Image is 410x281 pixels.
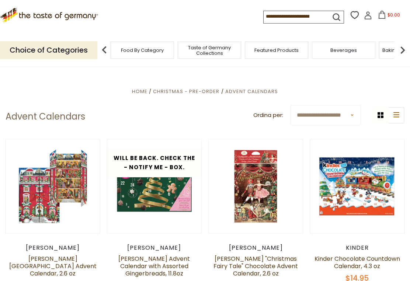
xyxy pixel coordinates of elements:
[208,244,303,252] div: [PERSON_NAME]
[395,43,410,57] img: next arrow
[6,244,100,252] div: [PERSON_NAME]
[310,244,404,252] div: Kinder
[107,139,201,233] img: Wicklein Advent Calendar Assorted Gingerbread
[225,88,278,95] a: Advent Calendars
[6,111,85,122] h1: Advent Calendars
[209,139,303,233] img: Heidel Christmas Fairy Tale Chocolate Advent Calendar
[253,111,283,120] label: Ordina per:
[9,255,97,278] a: [PERSON_NAME][GEOGRAPHIC_DATA] Advent Calendar, 2.6 oz
[388,12,400,18] span: $0.00
[213,255,298,278] a: [PERSON_NAME] "Christmas Fairy Tale" Chocolate Advent Calendar, 2.6 oz
[310,139,404,233] img: Kinder Chocolate Countdown Calendar
[114,154,195,171] span: Will be back. Check the - Notify Me - Box.
[315,255,400,270] a: Kinder Chocolate Countdown Calendar, 4.3 oz
[180,45,239,56] a: Taste of Germany Collections
[132,88,147,95] a: Home
[107,244,202,252] div: [PERSON_NAME]
[6,139,100,233] img: Windel Manor House Advent Calendar
[254,47,299,53] a: Featured Products
[118,255,190,278] a: [PERSON_NAME] Advent Calendar with Assorted Gingerbreads, 11.8oz
[153,88,219,95] a: Christmas - PRE-ORDER
[97,43,112,57] img: previous arrow
[373,11,405,22] button: $0.00
[330,47,357,53] a: Beverages
[121,47,164,53] a: Food By Category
